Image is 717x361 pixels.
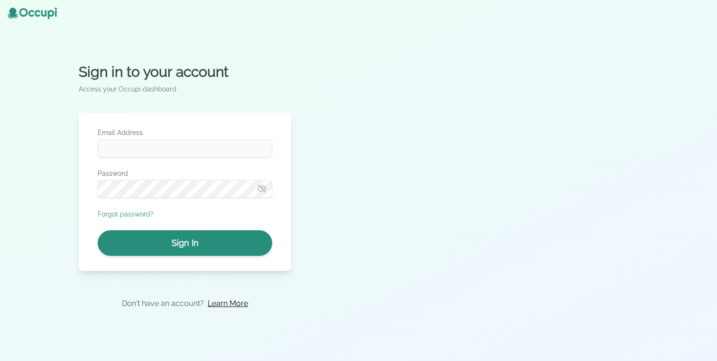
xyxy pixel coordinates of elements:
p: Access your Occupi dashboard [79,84,291,94]
button: Forgot password? [98,209,154,219]
label: Email Address [98,128,272,137]
p: Don't have an account? [122,298,204,309]
h2: Sign in to your account [79,63,291,81]
button: Sign In [98,230,272,256]
label: Password [98,169,272,178]
a: Learn More [208,298,248,309]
